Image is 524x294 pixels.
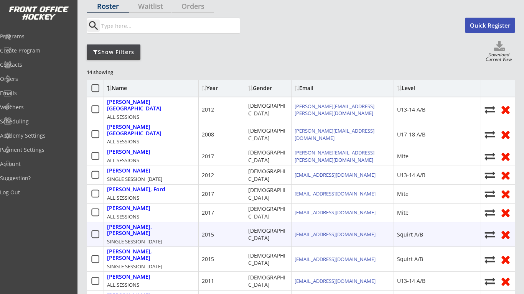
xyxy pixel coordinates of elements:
[107,194,139,201] div: ALL SESSIONS
[397,190,409,198] div: Mite
[87,48,140,56] div: Show Filters
[295,256,376,263] a: [EMAIL_ADDRESS][DOMAIN_NAME]
[107,99,195,112] div: [PERSON_NAME][GEOGRAPHIC_DATA]
[397,131,425,138] div: U17-18 A/B
[465,18,515,33] button: Quick Register
[484,276,496,286] button: Move player
[295,149,374,163] a: [PERSON_NAME][EMAIL_ADDRESS][PERSON_NAME][DOMAIN_NAME]
[202,190,214,198] div: 2017
[295,190,376,197] a: [EMAIL_ADDRESS][DOMAIN_NAME]
[107,224,195,237] div: [PERSON_NAME], [PERSON_NAME]
[107,85,170,91] div: Name
[202,153,214,160] div: 2017
[202,231,214,238] div: 2015
[499,207,512,218] button: Remove from roster (no refund)
[397,209,409,217] div: Mite
[248,227,288,242] div: [DEMOGRAPHIC_DATA]
[248,127,288,142] div: [DEMOGRAPHIC_DATA]
[397,231,423,238] div: Squirt A/B
[499,188,512,200] button: Remove from roster (no refund)
[397,85,466,91] div: Level
[87,69,142,76] div: 14 showing
[107,186,165,193] div: [PERSON_NAME], Ford
[484,207,496,218] button: Move player
[397,171,425,179] div: U13-14 A/B
[107,205,150,212] div: [PERSON_NAME]
[107,248,195,261] div: [PERSON_NAME], [PERSON_NAME]
[248,186,288,201] div: [DEMOGRAPHIC_DATA]
[397,106,425,113] div: U13-14 A/B
[248,85,288,91] div: Gender
[499,150,512,162] button: Remove from roster (no refund)
[484,104,496,115] button: Move player
[397,153,409,160] div: Mite
[397,277,425,285] div: U13-14 A/B
[87,20,100,32] button: search
[107,157,139,164] div: ALL SESSIONS
[295,103,374,117] a: [PERSON_NAME][EMAIL_ADDRESS][PERSON_NAME][DOMAIN_NAME]
[202,106,214,113] div: 2012
[484,189,496,199] button: Move player
[87,3,129,10] div: Roster
[499,128,512,140] button: Remove from roster (no refund)
[107,176,162,182] div: SINGLE SESSION [DATE]
[107,168,150,174] div: [PERSON_NAME]
[107,124,195,137] div: [PERSON_NAME][GEOGRAPHIC_DATA]
[295,278,376,284] a: [EMAIL_ADDRESS][DOMAIN_NAME]
[484,151,496,161] button: Move player
[248,102,288,117] div: [DEMOGRAPHIC_DATA]
[107,281,139,288] div: ALL SESSIONS
[248,168,288,182] div: [DEMOGRAPHIC_DATA]
[107,238,162,245] div: SINGLE SESSION [DATE]
[484,229,496,240] button: Move player
[107,149,150,155] div: [PERSON_NAME]
[295,171,376,178] a: [EMAIL_ADDRESS][DOMAIN_NAME]
[248,149,288,164] div: [DEMOGRAPHIC_DATA]
[499,275,512,287] button: Remove from roster (no refund)
[202,85,242,91] div: Year
[202,131,214,138] div: 2008
[107,213,139,220] div: ALL SESSIONS
[202,255,214,263] div: 2015
[484,129,496,140] button: Move player
[100,18,240,33] input: Type here...
[107,263,162,270] div: SINGLE SESSION [DATE]
[295,209,376,216] a: [EMAIL_ADDRESS][DOMAIN_NAME]
[397,255,423,263] div: Squirt A/B
[129,3,171,10] div: Waitlist
[499,103,512,115] button: Remove from roster (no refund)
[107,138,139,145] div: ALL SESSIONS
[248,205,288,220] div: [DEMOGRAPHIC_DATA]
[295,127,374,141] a: [PERSON_NAME][EMAIL_ADDRESS][DOMAIN_NAME]
[107,113,139,120] div: ALL SESSIONS
[499,228,512,240] button: Remove from roster (no refund)
[248,252,288,267] div: [DEMOGRAPHIC_DATA]
[107,274,150,280] div: [PERSON_NAME]
[484,41,515,53] button: Click to download full roster. Your browser settings may try to block it, check your security set...
[202,171,214,179] div: 2012
[172,3,214,10] div: Orders
[499,169,512,181] button: Remove from roster (no refund)
[248,274,288,289] div: [DEMOGRAPHIC_DATA]
[484,170,496,180] button: Move player
[8,6,69,20] img: FOH%20White%20Logo%20Transparent.png
[202,209,214,217] div: 2017
[499,253,512,265] button: Remove from roster (no refund)
[295,231,376,238] a: [EMAIL_ADDRESS][DOMAIN_NAME]
[295,85,364,91] div: Email
[484,254,496,264] button: Move player
[483,53,515,63] div: Download Current View
[202,277,214,285] div: 2011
